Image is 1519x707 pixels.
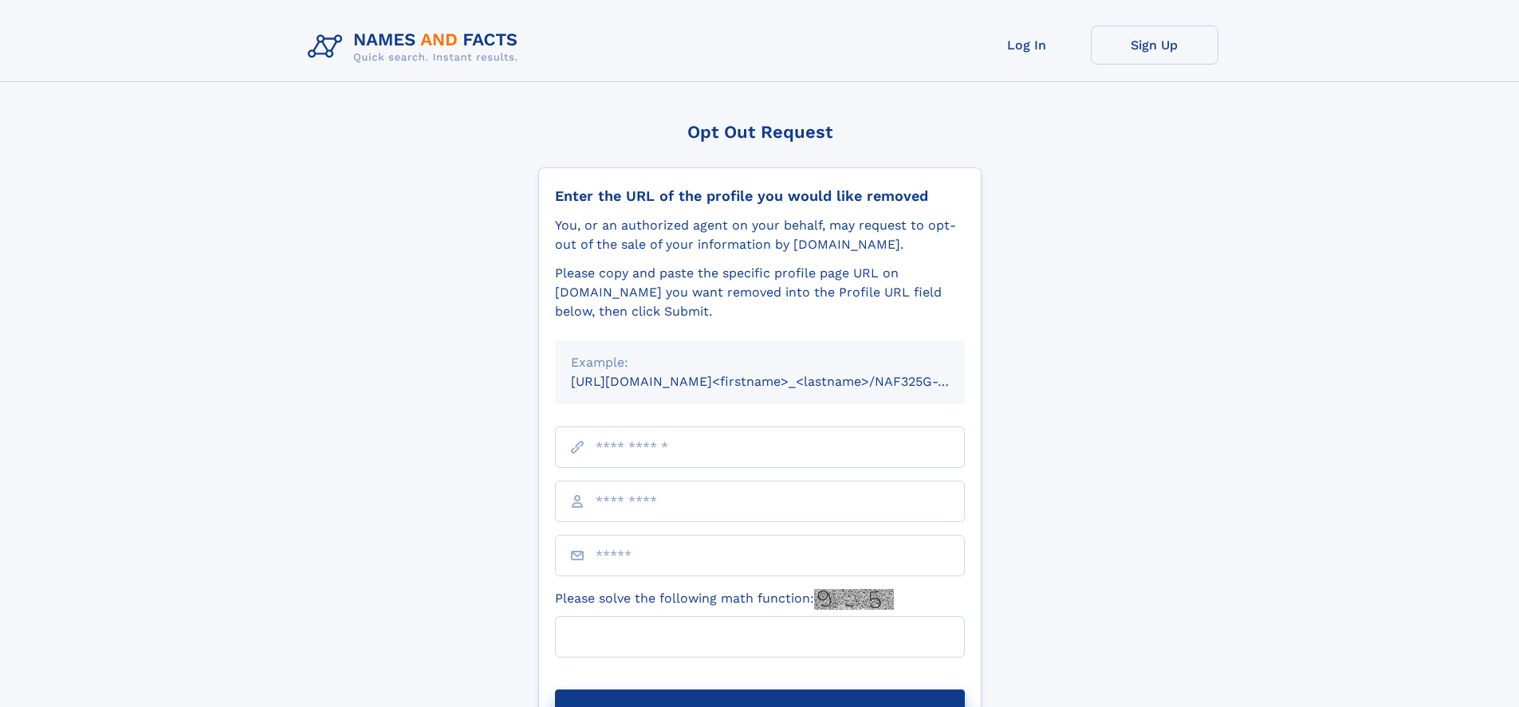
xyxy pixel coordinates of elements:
[555,264,965,321] div: Please copy and paste the specific profile page URL on [DOMAIN_NAME] you want removed into the Pr...
[555,187,965,205] div: Enter the URL of the profile you would like removed
[555,589,894,610] label: Please solve the following math function:
[963,26,1091,65] a: Log In
[538,122,982,142] div: Opt Out Request
[301,26,531,69] img: Logo Names and Facts
[571,353,949,372] div: Example:
[555,216,965,254] div: You, or an authorized agent on your behalf, may request to opt-out of the sale of your informatio...
[571,374,995,389] small: [URL][DOMAIN_NAME]<firstname>_<lastname>/NAF325G-xxxxxxxx
[1091,26,1218,65] a: Sign Up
